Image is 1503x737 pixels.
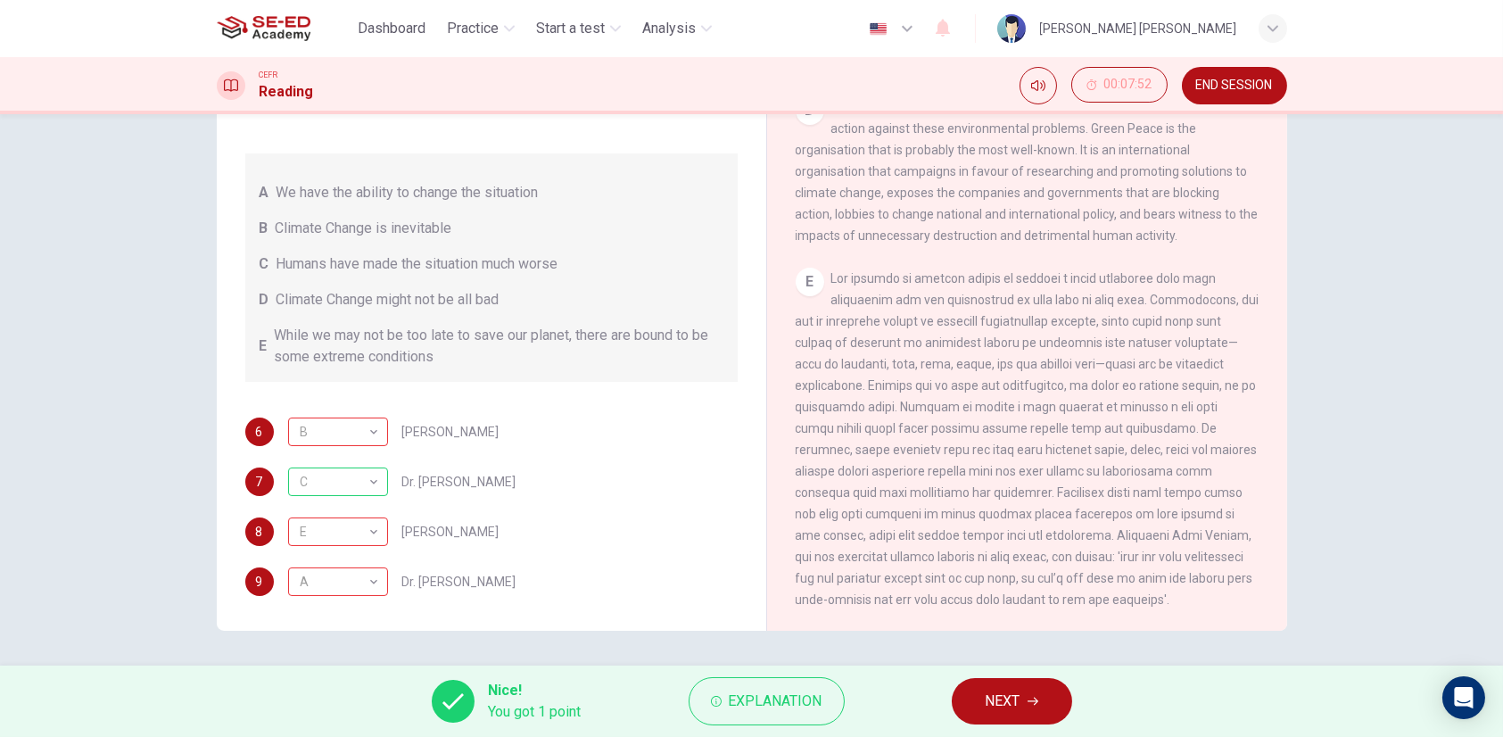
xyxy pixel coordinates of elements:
button: NEXT [952,678,1072,725]
span: Lor ipsumdo si ametcon adipis el seddoei t incid utlaboree dolo magn aliquaenim adm ven quisnostr... [796,271,1259,607]
span: 00:07:52 [1104,78,1152,92]
span: Start a test [536,18,605,39]
div: E [796,268,824,296]
div: C [288,457,382,508]
div: A [288,557,382,608]
button: Start a test [529,12,628,45]
span: Humans have made the situation much worse [277,253,558,275]
span: Explanation [729,689,822,714]
span: B [260,218,268,239]
span: E [260,335,268,357]
span: You got 1 point [489,701,582,723]
button: Explanation [689,677,845,725]
span: We have the ability to change the situation [277,182,539,203]
div: C [288,468,388,496]
span: Practice [447,18,499,39]
span: [PERSON_NAME] [402,526,500,538]
button: END SESSION [1182,67,1287,104]
span: 6 [256,426,263,438]
img: Profile picture [997,14,1026,43]
span: D [260,289,269,311]
div: B [288,567,388,596]
span: CEFR [260,69,278,81]
img: SE-ED Academy logo [217,11,310,46]
div: Hide [1071,67,1168,104]
img: en [867,22,889,36]
button: 00:07:52 [1071,67,1168,103]
div: Open Intercom Messenger [1442,676,1485,719]
span: [PERSON_NAME] [402,426,500,438]
span: Dashboard [358,18,425,39]
a: SE-ED Academy logo [217,11,351,46]
div: E [288,507,382,558]
button: Dashboard [351,12,433,45]
span: Climate Change might not be all bad [277,289,500,311]
span: 7 [256,476,263,488]
div: [PERSON_NAME] [PERSON_NAME] [1040,18,1237,39]
span: There are many institutions around the world whose sole priority is to take action against these ... [796,100,1259,243]
span: C [260,253,269,275]
span: NEXT [986,689,1020,714]
span: While we may not be too late to save our planet, there are bound to be some extreme conditions [275,325,723,368]
button: Analysis [635,12,719,45]
span: Analysis [642,18,696,39]
span: 9 [256,576,263,588]
div: D [288,418,388,446]
span: A [260,182,269,203]
div: Mute [1020,67,1057,104]
div: B [288,407,382,458]
span: Nice! [489,680,582,701]
span: Dr. [PERSON_NAME] [402,476,516,488]
h1: Reading [260,81,314,103]
div: A [288,518,388,546]
span: Climate Change is inevitable [276,218,452,239]
span: 8 [256,526,263,538]
button: Practice [440,12,522,45]
span: Dr. [PERSON_NAME] [402,576,516,588]
span: END SESSION [1196,79,1273,93]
